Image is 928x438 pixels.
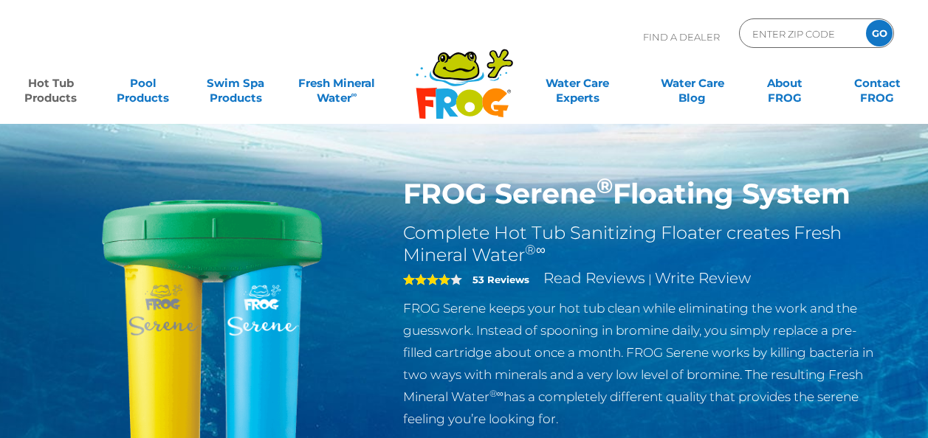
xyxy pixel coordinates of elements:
[15,69,86,98] a: Hot TubProducts
[107,69,179,98] a: PoolProducts
[543,269,645,287] a: Read Reviews
[489,388,503,399] sup: ®∞
[199,69,271,98] a: Swim SpaProducts
[519,69,636,98] a: Water CareExperts
[525,242,546,258] sup: ®∞
[597,173,613,198] sup: ®
[403,222,885,266] h2: Complete Hot Tub Sanitizing Floater creates Fresh Mineral Water
[866,20,893,46] input: GO
[351,89,357,100] sup: ∞
[842,69,913,98] a: ContactFROG
[403,177,885,211] h1: FROG Serene Floating System
[655,269,751,287] a: Write Review
[403,274,450,285] span: 4
[292,69,382,98] a: Fresh MineralWater∞
[472,274,529,285] strong: 53 Reviews
[643,18,720,55] p: Find A Dealer
[408,29,521,119] img: Frog Products Logo
[648,272,652,286] span: |
[403,297,885,430] p: FROG Serene keeps your hot tub clean while eliminating the work and the guesswork. Instead of spo...
[656,69,728,98] a: Water CareBlog
[749,69,820,98] a: AboutFROG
